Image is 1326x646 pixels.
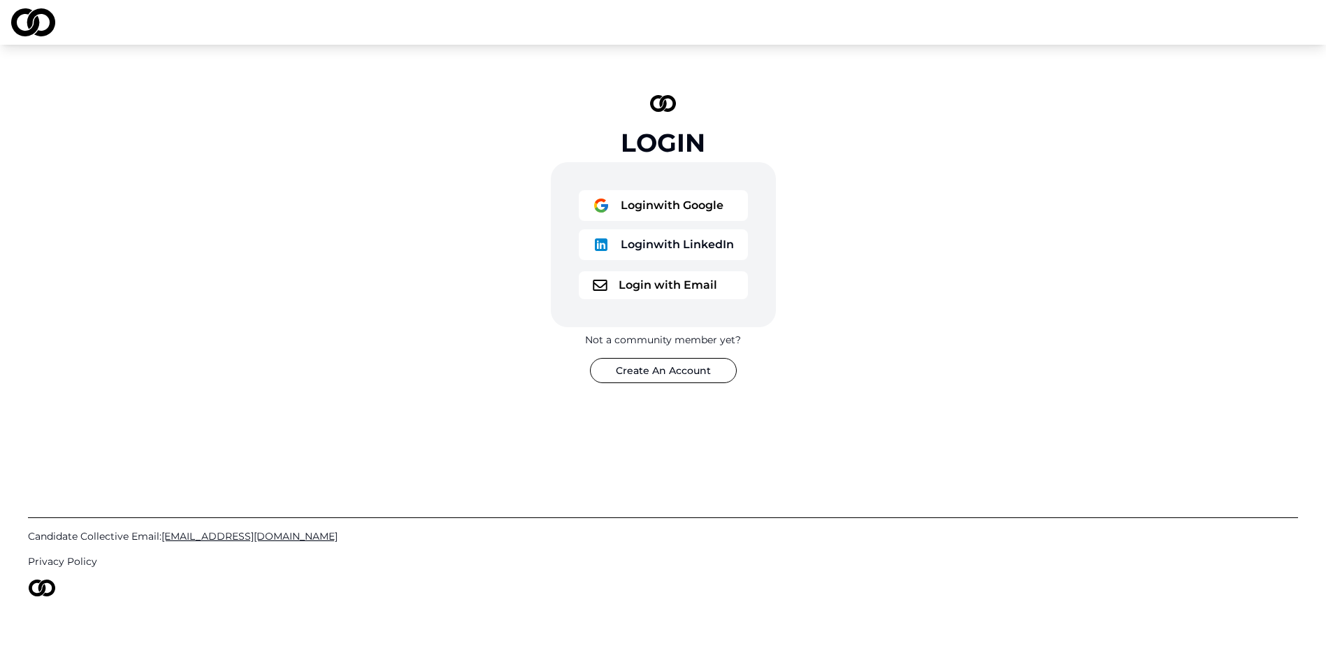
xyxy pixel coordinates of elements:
button: logoLoginwith LinkedIn [579,229,748,260]
img: logo [11,8,55,36]
img: logo [593,280,607,291]
span: [EMAIL_ADDRESS][DOMAIN_NAME] [161,530,338,543]
button: logoLoginwith Google [579,190,748,221]
a: Privacy Policy [28,554,1298,568]
img: logo [593,236,610,253]
img: logo [28,580,56,596]
div: Login [621,129,705,157]
button: logoLogin with Email [579,271,748,299]
img: logo [650,95,677,112]
a: Candidate Collective Email:[EMAIL_ADDRESS][DOMAIN_NAME] [28,529,1298,543]
button: Create An Account [590,358,737,383]
img: logo [593,197,610,214]
div: Not a community member yet? [585,333,741,347]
